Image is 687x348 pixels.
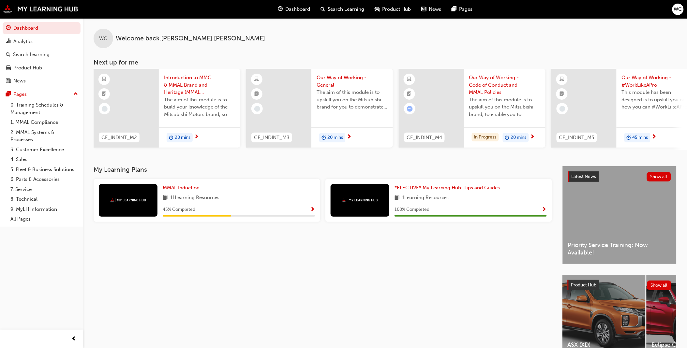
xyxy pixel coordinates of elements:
a: News [3,75,81,87]
span: duration-icon [505,134,510,142]
a: search-iconSearch Learning [316,3,370,16]
a: 0. Training Schedules & Management [8,100,81,117]
div: Pages [13,91,27,98]
span: search-icon [6,52,10,58]
a: All Pages [8,214,81,224]
button: WC [672,4,684,15]
span: 20 mins [511,134,527,141]
a: 3. Customer Excellence [8,145,81,155]
span: Search Learning [328,6,365,13]
span: Product Hub [571,282,597,288]
span: 100 % Completed [395,206,429,213]
span: 20 mins [175,134,190,141]
span: 45 % Completed [163,206,195,213]
a: Product Hub [3,62,81,74]
button: Show all [647,172,671,181]
img: mmal [3,5,78,13]
div: Search Learning [13,51,50,58]
a: 5. Fleet & Business Solutions [8,165,81,175]
span: 45 mins [633,134,648,141]
img: mmal [110,198,146,202]
a: 9. MyLH Information [8,204,81,214]
span: next-icon [194,134,199,140]
button: Show Progress [310,206,315,214]
span: car-icon [6,65,11,71]
img: mmal [342,198,378,202]
span: Latest News [572,174,596,179]
div: In Progress [472,133,499,142]
span: 1 Learning Resources [402,194,449,202]
a: Latest NewsShow all [568,171,671,182]
span: learningResourceType_ELEARNING-icon [102,75,107,84]
a: 2. MMAL Systems & Processes [8,127,81,145]
span: Dashboard [286,6,310,13]
span: Pages [459,6,473,13]
span: learningResourceType_ELEARNING-icon [255,75,259,84]
span: learningRecordVerb_NONE-icon [254,106,260,112]
span: Welcome back , [PERSON_NAME] [PERSON_NAME] [116,35,265,42]
span: Our Way of Working - Code of Conduct and MMAL Policies [469,74,540,96]
h3: Next up for me [83,59,687,66]
span: The aim of this module is to upskill you on the Mitsubishi brand, to enable you to demonstrate an... [469,96,540,118]
span: chart-icon [6,39,11,45]
a: 7. Service [8,184,81,195]
a: Product HubShow all [568,280,671,290]
span: News [429,6,441,13]
h3: My Learning Plans [94,166,552,173]
span: booktick-icon [560,90,564,98]
span: 20 mins [327,134,343,141]
span: CF_INDINT_M2 [101,134,137,141]
a: news-iconNews [416,3,447,16]
button: DashboardAnalyticsSearch LearningProduct HubNews [3,21,81,88]
span: CF_INDINT_M5 [559,134,594,141]
button: Show all [647,281,672,290]
button: Pages [3,88,81,100]
a: 6. Parts & Accessories [8,174,81,184]
span: WC [674,6,682,13]
a: MMAL Induction [163,184,202,192]
button: Show Progress [542,206,547,214]
span: next-icon [530,134,535,140]
span: MMAL Induction [163,185,200,191]
a: 8. Technical [8,194,81,204]
span: CF_INDINT_M3 [254,134,290,141]
span: car-icon [375,5,380,13]
span: learningResourceType_ELEARNING-icon [560,75,564,84]
span: learningRecordVerb_ATTEMPT-icon [407,106,413,112]
a: Analytics [3,36,81,48]
span: search-icon [321,5,325,13]
span: next-icon [652,134,657,140]
span: book-icon [395,194,399,202]
span: Show Progress [542,207,547,213]
span: learningRecordVerb_NONE-icon [102,106,108,112]
span: Product Hub [382,6,411,13]
span: pages-icon [452,5,457,13]
span: booktick-icon [407,90,412,98]
span: Priority Service Training: Now Available! [568,241,671,256]
span: prev-icon [72,335,77,343]
span: Introduction to MMC & MMAL Brand and Heritage (MMAL Induction) [164,74,235,96]
span: The aim of this module is to upskill you on the Mitsubishi brand for you to demonstrate the same ... [317,89,388,111]
div: Product Hub [13,64,42,72]
span: pages-icon [6,92,11,97]
span: CF_INDINT_M4 [407,134,442,141]
span: learningRecordVerb_NONE-icon [560,106,565,112]
span: guage-icon [278,5,283,13]
a: Search Learning [3,49,81,61]
a: CF_INDINT_M4Our Way of Working - Code of Conduct and MMAL PoliciesThe aim of this module is to up... [399,69,545,148]
span: booktick-icon [102,90,107,98]
span: booktick-icon [255,90,259,98]
div: Analytics [13,38,34,45]
a: 4. Sales [8,154,81,165]
div: News [13,77,26,85]
a: car-iconProduct Hub [370,3,416,16]
span: duration-icon [169,134,173,142]
span: news-icon [6,78,11,84]
span: news-icon [422,5,426,13]
a: Latest NewsShow allPriority Service Training: Now Available! [562,166,677,264]
span: duration-icon [321,134,326,142]
span: next-icon [347,134,351,140]
a: guage-iconDashboard [273,3,316,16]
span: *ELECTIVE* My Learning Hub: Tips and Guides [395,185,500,191]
